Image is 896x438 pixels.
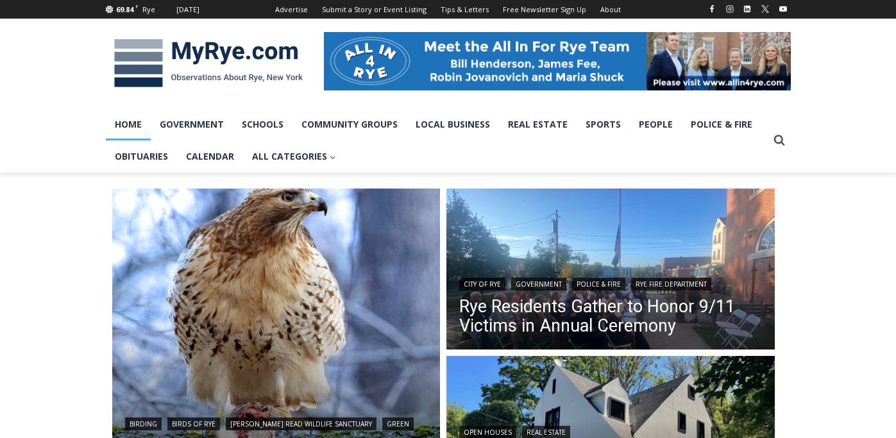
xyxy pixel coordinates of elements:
[125,417,162,430] a: Birding
[382,417,414,430] a: Green
[151,108,233,140] a: Government
[511,278,566,291] a: Government
[243,140,345,173] a: All Categories
[142,4,155,15] div: Rye
[722,1,738,17] a: Instagram
[106,108,768,173] nav: Primary Navigation
[324,32,791,90] img: All in for Rye
[459,297,762,335] a: Rye Residents Gather to Honor 9/11 Victims in Annual Ceremony
[177,140,243,173] a: Calendar
[233,108,292,140] a: Schools
[125,415,428,430] div: | | |
[768,129,791,152] button: View Search Form
[135,3,139,10] span: F
[446,189,775,353] img: (PHOTO: The City of Rye's annual September 11th Commemoration Ceremony on Thursday, September 11,...
[577,108,630,140] a: Sports
[446,189,775,353] a: Read More Rye Residents Gather to Honor 9/11 Victims in Annual Ceremony
[407,108,499,140] a: Local Business
[176,4,199,15] div: [DATE]
[226,417,376,430] a: [PERSON_NAME] Read Wildlife Sanctuary
[167,417,220,430] a: Birds of Rye
[459,278,505,291] a: City of Rye
[757,1,773,17] a: X
[631,278,711,291] a: Rye Fire Department
[106,140,177,173] a: Obituaries
[630,108,682,140] a: People
[252,149,336,164] span: All Categories
[116,4,133,14] span: 69.84
[499,108,577,140] a: Real Estate
[704,1,720,17] a: Facebook
[682,108,761,140] a: Police & Fire
[740,1,755,17] a: Linkedin
[292,108,407,140] a: Community Groups
[459,275,762,291] div: | | |
[775,1,791,17] a: YouTube
[106,30,311,97] img: MyRye.com
[572,278,625,291] a: Police & Fire
[106,108,151,140] a: Home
